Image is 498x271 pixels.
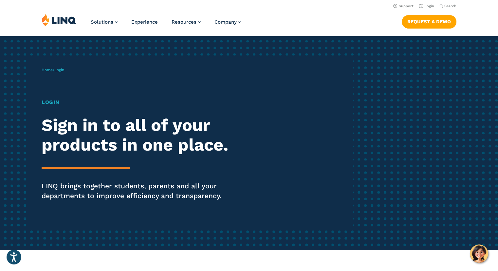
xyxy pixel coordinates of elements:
span: / [42,68,64,72]
span: Search [444,4,456,8]
a: Support [393,4,414,8]
a: Experience [131,19,158,25]
a: Resources [172,19,201,25]
a: Login [419,4,434,8]
img: LINQ | K‑12 Software [42,14,76,26]
p: LINQ brings together students, parents and all your departments to improve efficiency and transpa... [42,181,233,201]
button: Open Search Bar [439,4,456,9]
span: Resources [172,19,196,25]
button: Hello, have a question? Let’s chat. [470,244,488,263]
a: Request a Demo [402,15,456,28]
a: Company [214,19,241,25]
span: Solutions [91,19,113,25]
h1: Login [42,98,233,106]
nav: Primary Navigation [91,14,241,35]
span: Company [214,19,237,25]
a: Home [42,68,53,72]
span: Login [54,68,64,72]
a: Solutions [91,19,118,25]
h2: Sign in to all of your products in one place. [42,115,233,155]
nav: Button Navigation [402,14,456,28]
